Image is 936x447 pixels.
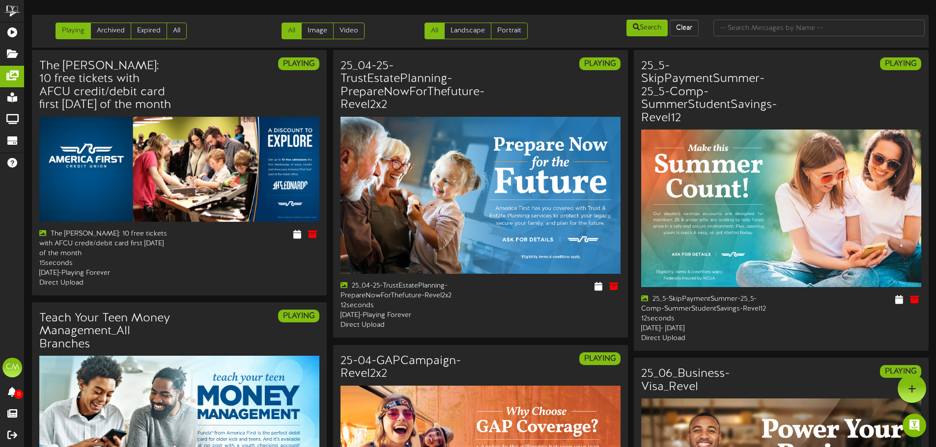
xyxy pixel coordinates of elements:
[903,414,926,437] div: Open Intercom Messenger
[641,294,774,314] div: 25_5-SkipPaymentSummer-25_5-Comp-SummerStudentSavings-Revel12
[641,60,777,125] h3: 25_5-SkipPaymentSummer-25_5-Comp-SummerStudentSavings-Revel12
[340,311,473,320] div: [DATE] - Playing Forever
[333,23,365,39] a: Video
[282,23,302,39] a: All
[283,312,314,320] strong: PLAYING
[39,60,172,112] h3: The [PERSON_NAME]: 10 free tickets with AFCU credit/debit card first [DATE] of the month
[641,334,774,343] div: Direct Upload
[641,130,921,287] img: 8c7e49ea-5c5c-43f0-8ab7-3fdc96eb5e0c.png
[584,59,616,68] strong: PLAYING
[39,117,319,222] img: 66e518ac-ecc4-42fa-9790-ab2c23b314f821_theleonardo_revel_3x2.jpg
[641,314,774,324] div: 12 seconds
[491,23,528,39] a: Portrait
[885,367,916,376] strong: PLAYING
[39,312,172,351] h3: Teach Your Teen Money Management_All Branches
[340,301,473,311] div: 12 seconds
[301,23,334,39] a: Image
[626,20,668,36] button: Search
[131,23,167,39] a: Expired
[14,390,23,399] span: 0
[340,355,473,381] h3: 25-04-GAPCampaign-Revel2x2
[444,23,491,39] a: Landscape
[641,324,774,334] div: [DATE] - [DATE]
[39,229,172,259] div: The [PERSON_NAME]: 10 free tickets with AFCU credit/debit card first [DATE] of the month
[425,23,445,39] a: All
[2,358,22,377] div: CM
[340,60,484,112] h3: 25_04-25-TrustEstatePlanning-PrepareNowForThefuture-Revel2x2
[39,278,172,288] div: Direct Upload
[283,59,314,68] strong: PLAYING
[641,368,774,394] h3: 25_06_Business-Visa_Revel
[56,23,91,39] a: Playing
[713,20,925,36] input: -- Search Messages by Name --
[39,259,172,268] div: 15 seconds
[670,20,699,36] button: Clear
[39,268,172,278] div: [DATE] - Playing Forever
[340,320,473,330] div: Direct Upload
[167,23,187,39] a: All
[885,59,916,68] strong: PLAYING
[340,117,621,274] img: f4a9389c-99d1-4bc7-9b9e-b7aa6cce6505.png
[90,23,131,39] a: Archived
[584,354,616,363] strong: PLAYING
[340,281,473,301] div: 25_04-25-TrustEstatePlanning-PrepareNowForThefuture-Revel2x2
